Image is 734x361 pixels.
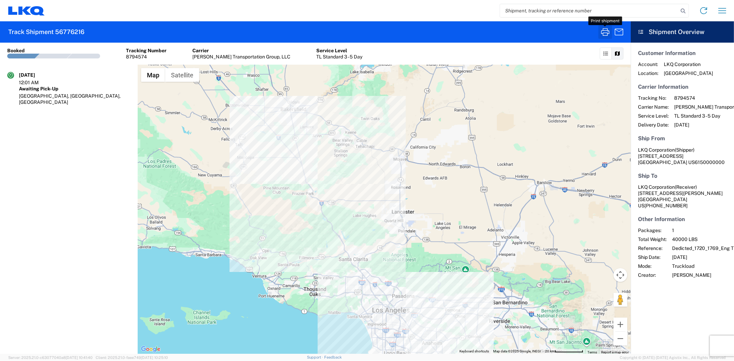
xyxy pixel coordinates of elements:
span: [GEOGRAPHIC_DATA] [664,70,713,76]
span: Total Weight: [638,236,667,242]
address: [GEOGRAPHIC_DATA] US [638,184,727,209]
span: Map data ©2025 Google, INEGI [493,349,541,353]
div: [GEOGRAPHIC_DATA], [GEOGRAPHIC_DATA], [GEOGRAPHIC_DATA] [19,93,130,105]
div: Booked [7,47,25,54]
button: Drag Pegman onto the map to open Street View [614,293,627,307]
input: Shipment, tracking or reference number [500,4,678,17]
div: TL Standard 3 - 5 Day [316,54,362,60]
span: LKQ Corporation [638,147,675,153]
a: Support [307,355,324,359]
span: Copyright © [DATE]-[DATE] Agistix Inc., All Rights Reserved [620,354,726,361]
h5: Carrier Information [638,84,727,90]
span: Carrier Name: [638,104,669,110]
span: Reference: [638,245,667,251]
div: Service Level [316,47,362,54]
button: Show satellite imagery [165,68,199,82]
header: Shipment Overview [631,21,734,43]
h5: Ship To [638,173,727,179]
button: Map camera controls [614,268,627,282]
button: Keyboard shortcuts [459,349,489,354]
span: 6150000000 [695,160,725,165]
div: [PERSON_NAME] Transportation Group, LLC [192,54,290,60]
span: [STREET_ADDRESS] [638,153,683,159]
h5: Ship From [638,135,727,142]
span: Packages: [638,227,667,233]
span: Location: [638,70,658,76]
a: Report a map error [601,350,629,354]
button: Zoom in [614,318,627,331]
a: Terms [587,350,597,354]
h5: Other Information [638,216,727,222]
address: [GEOGRAPHIC_DATA] US [638,147,727,165]
img: Google [139,345,162,354]
span: Service Level: [638,113,669,119]
button: Zoom out [614,332,627,346]
span: Server: 2025.21.0-c63077040a8 [8,355,93,360]
span: Account: [638,61,658,67]
span: LKQ Corporation [664,61,713,67]
span: [DATE] 10:25:10 [141,355,168,360]
h2: Track Shipment 56776216 [8,28,84,36]
div: Tracking Number [126,47,167,54]
span: Delivery Date: [638,122,669,128]
span: [PHONE_NUMBER] [645,203,688,208]
a: Open this area in Google Maps (opens a new window) [139,345,162,354]
span: Client: 2025.21.0-faee749 [96,355,168,360]
div: 12:01 AM [19,79,53,86]
span: LKQ Corporation [STREET_ADDRESS][PERSON_NAME] [638,184,723,196]
div: Carrier [192,47,290,54]
h5: Customer Information [638,50,727,56]
span: Mode: [638,263,667,269]
button: Map Scale: 20 km per 79 pixels [543,349,585,354]
span: (Shipper) [675,147,694,153]
span: Creator: [638,272,667,278]
div: 8794574 [126,54,167,60]
a: Feedback [324,355,342,359]
span: 20 km [545,349,555,353]
span: [DATE] 10:41:40 [66,355,93,360]
span: Ship Date: [638,254,667,260]
span: Tracking No: [638,95,669,101]
div: [DATE] [19,72,53,78]
span: (Receiver) [675,184,697,190]
div: Awaiting Pick-Up [19,86,130,92]
button: Show street map [141,68,165,82]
